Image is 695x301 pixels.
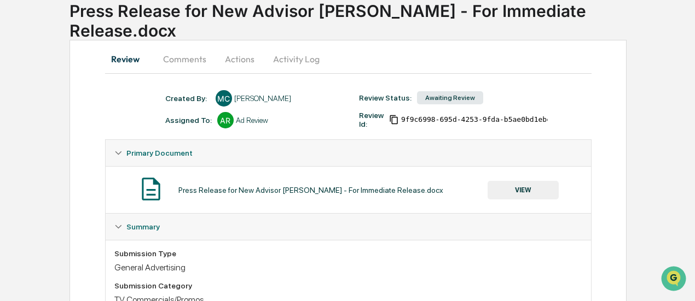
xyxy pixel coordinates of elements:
[359,93,412,102] div: Review Status:
[106,166,591,213] div: Primary Document
[114,281,582,290] div: Submission Category
[178,186,443,194] div: Press Release for New Advisor [PERSON_NAME] - For Immediate Release.docx
[236,116,268,125] div: Ad Review
[105,46,592,72] div: secondary tabs example
[165,116,212,125] div: Assigned To:
[22,158,69,169] span: Data Lookup
[488,181,559,199] button: VIEW
[126,222,160,231] span: Summary
[79,138,88,147] div: 🗄️
[106,140,591,166] div: Primary Document
[11,159,20,168] div: 🔎
[114,262,582,273] div: General Advertising
[11,138,20,147] div: 🖐️
[234,94,291,103] div: [PERSON_NAME]
[114,249,582,258] div: Submission Type
[186,86,199,99] button: Start new chat
[264,46,328,72] button: Activity Log
[359,111,384,128] div: Review Id:
[137,175,165,203] img: Document Icon
[417,91,483,104] div: Awaiting Review
[216,90,232,107] div: MC
[7,154,73,173] a: 🔎Data Lookup
[126,149,193,157] span: Primary Document
[217,112,234,128] div: AR
[215,46,264,72] button: Actions
[22,137,71,148] span: Preclearance
[165,94,210,103] div: Created By: ‎ ‎
[154,46,215,72] button: Comments
[90,137,136,148] span: Attestations
[7,133,75,152] a: 🖐️Preclearance
[11,83,31,103] img: 1746055101610-c473b297-6a78-478c-a979-82029cc54cd1
[105,46,154,72] button: Review
[77,184,132,193] a: Powered byPylon
[401,115,555,124] span: 9f9c6998-695d-4253-9fda-b5ae0bd1ebcd
[75,133,140,152] a: 🗄️Attestations
[37,94,138,103] div: We're available if you need us!
[106,214,591,240] div: Summary
[37,83,179,94] div: Start new chat
[109,185,132,193] span: Pylon
[660,265,690,294] iframe: Open customer support
[11,22,199,40] p: How can we help?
